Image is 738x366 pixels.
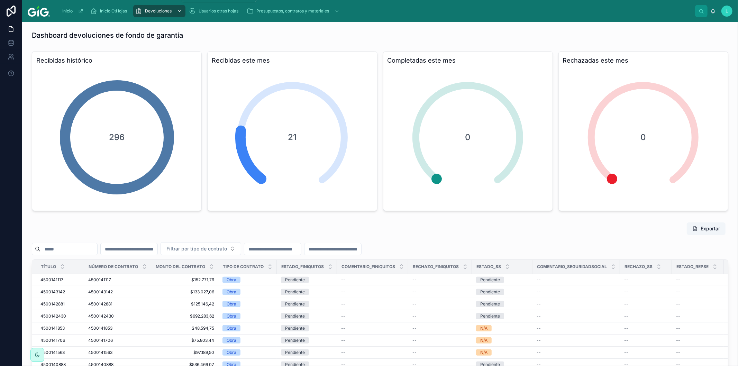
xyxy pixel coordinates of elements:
span: Monto del contrato [156,264,205,269]
span: 4500143142 [40,289,65,295]
button: Exportar [687,222,726,235]
span: 4500141117 [40,277,63,283]
span: $152.771,79 [155,277,214,283]
div: Obra [227,349,236,356]
span: -- [412,289,417,295]
span: 4500142881 [40,301,65,307]
span: -- [624,301,628,307]
span: Devoluciones [145,8,172,14]
span: 4500141117 [88,277,111,283]
span: -- [341,326,345,331]
div: Pendiente [285,337,305,344]
span: -- [341,289,345,295]
h3: Rechazadas este mes [563,56,724,65]
span: -- [676,313,680,319]
div: Pendiente [285,277,305,283]
span: Estado_REPSE [676,264,709,269]
span: 0 [465,132,471,143]
span: -- [537,277,541,283]
span: Título [41,264,56,269]
span: -- [412,313,417,319]
div: N/A [480,325,488,331]
span: -- [341,277,345,283]
span: 4500141853 [40,326,65,331]
span: -- [341,338,345,343]
div: Pendiente [480,289,500,295]
span: -- [624,326,628,331]
span: -- [537,289,541,295]
span: L [726,8,728,14]
span: $97.189,50 [155,350,214,355]
div: Pendiente [480,313,500,319]
span: -- [412,301,417,307]
div: Obra [227,289,236,295]
span: 4500141706 [40,338,65,343]
h1: Dashboard devoluciones de fondo de garantía [32,30,183,40]
div: Obra [227,325,236,331]
span: -- [412,338,417,343]
span: -- [676,289,680,295]
span: Estado_Finiquitos [281,264,324,269]
a: Inicio OtHojas [88,5,132,17]
span: Tipo de contrato [223,264,264,269]
span: 4500141563 [40,350,65,355]
h3: Recibidas este mes [212,56,373,65]
span: 4500143142 [88,289,113,295]
div: Obra [227,301,236,307]
span: 21 [288,132,297,143]
span: Presupuestos, contratos y materiales [256,8,329,14]
span: $125.146,42 [155,301,214,307]
div: N/A [480,337,488,344]
span: -- [537,350,541,355]
span: Inicio [62,8,73,14]
span: -- [341,350,345,355]
span: -- [412,277,417,283]
span: Comentario_SeguridadSocial [537,264,607,269]
div: Obra [227,337,236,344]
h3: Recibidas histórico [36,56,197,65]
span: -- [624,313,628,319]
div: Pendiente [285,301,305,307]
span: -- [624,338,628,343]
img: App logo [28,6,50,17]
button: Select Button [161,242,241,255]
span: -- [624,350,628,355]
div: Pendiente [285,325,305,331]
span: -- [537,338,541,343]
span: -- [624,277,628,283]
div: Pendiente [480,277,500,283]
div: Pendiente [285,313,305,319]
span: 4500141563 [88,350,112,355]
span: 296 [109,132,125,143]
span: Estado_SS [476,264,501,269]
span: -- [412,350,417,355]
div: Obra [227,313,236,319]
span: 4500142430 [40,313,66,319]
span: Filtrar por tipo de contrato [166,245,227,252]
span: $133.027,06 [155,289,214,295]
span: Usuarios otras hojas [199,8,238,14]
span: 4500141853 [88,326,112,331]
span: Rechazo_Finiquitos [413,264,459,269]
span: -- [676,277,680,283]
span: -- [412,326,417,331]
div: Pendiente [285,349,305,356]
div: N/A [480,349,488,356]
a: Presupuestos, contratos y materiales [245,5,343,17]
span: -- [676,326,680,331]
span: 4500142430 [88,313,114,319]
a: Devoluciones [133,5,185,17]
span: $692.283,62 [155,313,214,319]
span: Rechazo_SS [625,264,653,269]
span: Comentario_finiquitos [341,264,395,269]
span: -- [624,289,628,295]
span: -- [676,338,680,343]
div: Pendiente [480,301,500,307]
span: -- [341,301,345,307]
span: -- [341,313,345,319]
span: -- [537,313,541,319]
a: Usuarios otras hojas [187,5,243,17]
span: -- [676,301,680,307]
div: scrollable content [55,3,695,19]
span: Número de contrato [89,264,138,269]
